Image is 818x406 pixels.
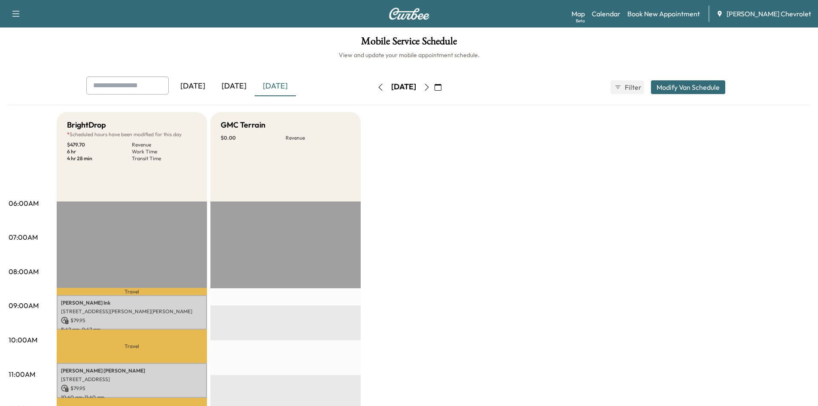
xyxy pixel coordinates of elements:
p: [STREET_ADDRESS][PERSON_NAME][PERSON_NAME] [61,308,203,315]
span: Filter [625,82,640,92]
div: [DATE] [172,76,213,96]
p: 07:00AM [9,232,38,242]
p: Revenue [132,141,197,148]
p: $ 479.70 [67,141,132,148]
p: 6 hr [67,148,132,155]
div: Beta [576,18,585,24]
p: Travel [57,288,207,295]
h5: GMC Terrain [221,119,265,131]
h5: BrightDrop [67,119,106,131]
p: 08:00AM [9,266,39,277]
p: [STREET_ADDRESS] [61,376,203,383]
p: 8:42 am - 9:42 am [61,326,203,333]
button: Modify Van Schedule [651,80,725,94]
p: 4 hr 28 min [67,155,132,162]
div: [DATE] [213,76,255,96]
p: [PERSON_NAME] [PERSON_NAME] [61,367,203,374]
p: $ 0.00 [221,134,286,141]
p: 10:40 am - 11:40 am [61,394,203,401]
h6: View and update your mobile appointment schedule. [9,51,809,59]
h1: Mobile Service Schedule [9,36,809,51]
p: 09:00AM [9,300,39,311]
p: Scheduled hours have been modified for this day [67,131,197,138]
p: 10:00AM [9,335,37,345]
span: [PERSON_NAME] Chevrolet [727,9,811,19]
button: Filter [611,80,644,94]
a: Book New Appointment [627,9,700,19]
div: [DATE] [391,82,416,92]
p: Travel [57,330,207,363]
p: Revenue [286,134,350,141]
p: $ 79.95 [61,385,203,392]
p: $ 79.95 [61,317,203,324]
p: Transit Time [132,155,197,162]
img: Curbee Logo [389,8,430,20]
div: [DATE] [255,76,296,96]
p: [PERSON_NAME] Ink [61,299,203,306]
p: 11:00AM [9,369,35,379]
a: Calendar [592,9,620,19]
a: MapBeta [572,9,585,19]
p: 06:00AM [9,198,39,208]
p: Work Time [132,148,197,155]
